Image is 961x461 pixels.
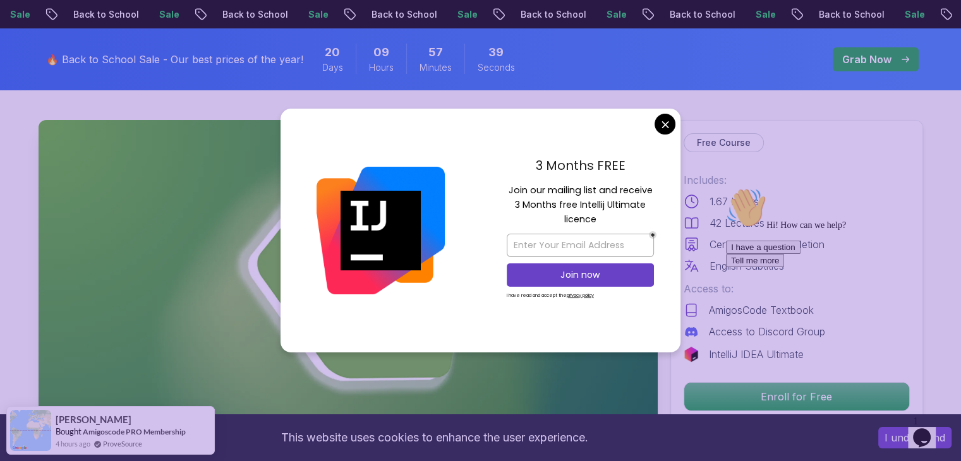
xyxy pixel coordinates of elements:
button: Accept cookies [878,427,952,448]
p: 🔥 Back to School Sale - Our best prices of the year! [46,52,303,67]
p: Sale [891,8,931,21]
span: 9 Hours [373,44,389,61]
p: Enroll for Free [684,383,909,410]
p: English Subtitles [710,258,784,273]
p: Grab Now [842,52,891,67]
button: Tell me more [5,71,63,85]
p: Certificate of Completion [710,237,825,252]
img: provesource social proof notification image [10,410,51,451]
span: 20 Days [325,44,340,61]
p: Sale [593,8,633,21]
p: Back to School [358,8,444,21]
p: Includes: [684,172,910,188]
p: Back to School [805,8,891,21]
span: Bought [56,426,82,436]
p: Sale [444,8,484,21]
iframe: chat widget [721,183,948,404]
p: Sale [742,8,782,21]
p: Back to School [656,8,742,21]
p: 42 Lectures [710,215,765,230]
p: Access to: [684,281,910,296]
a: Amigoscode PRO Membership [83,427,186,436]
span: Seconds [478,61,515,74]
button: I have a question [5,58,80,71]
div: 👋Hi! How can we help?I have a questionTell me more [5,5,233,85]
span: Days [322,61,343,74]
img: jetbrains logo [684,347,699,362]
img: :wave: [5,5,45,45]
span: Minutes [420,61,452,74]
span: 57 Minutes [428,44,443,61]
span: [PERSON_NAME] [56,414,131,425]
span: Hi! How can we help? [5,38,125,47]
span: 4 hours ago [56,438,90,449]
p: Access to Discord Group [709,324,825,339]
p: Sale [294,8,335,21]
span: 39 Seconds [488,44,504,61]
p: 1.67 Hours [710,194,759,209]
p: Back to School [507,8,593,21]
span: Hours [369,61,394,74]
p: Sale [145,8,186,21]
a: ProveSource [103,438,142,449]
p: AmigosCode Textbook [709,302,814,318]
p: IntelliJ IDEA Ultimate [709,347,804,362]
iframe: chat widget [908,410,948,448]
div: This website uses cookies to enhance the user experience. [9,424,859,452]
p: Free Course [697,136,751,149]
p: Back to School [209,8,294,21]
button: Enroll for Free [684,382,910,411]
p: Back to School [59,8,145,21]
